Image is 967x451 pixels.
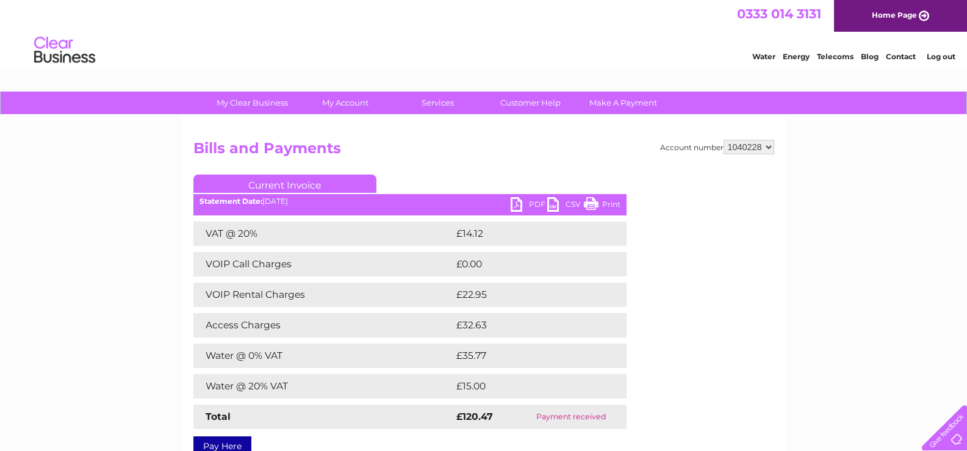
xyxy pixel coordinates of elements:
a: My Account [295,92,395,114]
div: [DATE] [193,197,627,206]
td: £15.00 [453,374,601,399]
a: 0333 014 3131 [737,6,821,21]
a: Current Invoice [193,175,376,193]
a: PDF [511,197,547,215]
div: Account number [660,140,774,154]
td: Water @ 20% VAT [193,374,453,399]
a: Customer Help [480,92,581,114]
a: Telecoms [817,52,854,61]
h2: Bills and Payments [193,140,774,163]
a: Log out [927,52,955,61]
a: Water [752,52,775,61]
td: VOIP Call Charges [193,252,453,276]
b: Statement Date: [200,197,262,206]
a: Services [387,92,488,114]
td: VAT @ 20% [193,222,453,246]
a: Blog [861,52,879,61]
td: VOIP Rental Charges [193,283,453,307]
td: Access Charges [193,313,453,337]
a: My Clear Business [202,92,303,114]
a: CSV [547,197,584,215]
div: Clear Business is a trading name of Verastar Limited (registered in [GEOGRAPHIC_DATA] No. 3667643... [196,7,772,59]
td: £0.00 [453,252,599,276]
strong: £120.47 [456,411,493,422]
strong: Total [206,411,231,422]
td: £35.77 [453,344,602,368]
a: Make A Payment [573,92,674,114]
a: Print [584,197,620,215]
td: £14.12 [453,222,600,246]
td: Water @ 0% VAT [193,344,453,368]
img: logo.png [34,32,96,69]
a: Contact [886,52,916,61]
td: £32.63 [453,313,602,337]
td: Payment received [516,405,627,429]
a: Energy [783,52,810,61]
td: £22.95 [453,283,602,307]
